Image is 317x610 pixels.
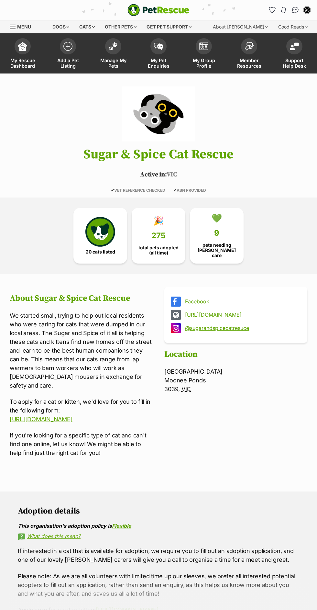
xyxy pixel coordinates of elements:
[173,188,177,193] icon: ✔
[132,208,185,264] a: 🎉 275 total pets adopted (all time)
[144,58,173,69] span: My Pet Enquiries
[267,5,277,15] a: Favourites
[280,58,309,69] span: Support Help Desk
[140,171,166,179] span: Active in:
[164,386,180,392] span: 3039,
[199,42,208,50] img: group-profile-icon-3fa3cf56718a62981997c0bc7e787c4b2cf8bcc04b72c1350f741eb67cf2f40e.svg
[10,397,153,424] p: To apply for a cat or kitten, we'd love for you to fill in the following form:
[18,523,299,529] div: This organisation's adoption policy is
[302,5,312,15] button: My account
[279,5,289,15] button: Notifications
[112,523,131,529] a: Flexible
[181,386,191,392] abbr: Victoria
[100,20,141,33] div: Other pets
[63,42,72,51] img: add-pet-listing-icon-0afa8454b4691262ce3f59096e99ab1cd57d4a30225e0717b998d2c9b9846f56.svg
[18,506,299,516] h2: Adoption details
[245,42,254,51] img: member-resources-icon-8e73f808a243e03378d46382f2149f9095a855e16c252ad45f914b54edf8863c.svg
[127,4,190,16] img: logo-e224e6f780fb5917bec1dbf3a21bbac754714ae5b6737aabdf751b685950b380.svg
[111,188,114,193] icon: ✔
[164,377,206,384] span: Moonee Ponds
[274,20,312,33] div: Good Reads
[214,229,219,238] span: 9
[164,368,223,375] span: [GEOGRAPHIC_DATA]
[86,249,115,254] span: 20 cats listed
[164,350,307,359] h2: Location
[290,5,301,15] a: Conversations
[153,216,164,226] div: 🎉
[17,24,31,29] span: Menu
[127,4,190,16] a: PetRescue
[151,231,166,240] span: 275
[226,35,272,73] a: Member Resources
[292,7,299,13] img: chat-41dd97257d64d25036548639549fe6c8038ab92f7586957e7f3b1b290dea8141.svg
[75,20,99,33] div: Cats
[85,217,115,247] img: cat-icon-068c71abf8fe30c970a85cd354bc8e23425d12f6e8612795f06af48be43a487a.svg
[91,35,136,73] a: Manage My Pets
[235,58,264,69] span: Member Resources
[154,43,163,50] img: pet-enquiries-icon-7e3ad2cf08bfb03b45e93fb7055b45f3efa6380592205ae92323e6603595dc1f.svg
[18,547,299,564] p: If interested in a cat that is available for adoption, we require you to fill out an adoption app...
[142,20,196,33] div: Get pet support
[281,7,286,13] img: notifications-46538b983faf8c2785f20acdc204bb7945ddae34d4c08c2a6579f10ce5e182be.svg
[10,311,153,390] p: We started small, trying to help out local residents who were caring for cats that were dumped in...
[99,58,128,69] span: Manage My Pets
[45,35,91,73] a: Add a Pet Listing
[18,572,299,598] p: Please note: As we are all volunteers with limited time up our sleeves, we prefer all interested ...
[272,35,317,73] a: Support Help Desk
[189,58,218,69] span: My Group Profile
[195,243,238,258] span: pets needing [PERSON_NAME] care
[8,58,37,69] span: My Rescue Dashboard
[10,294,153,303] h2: About Sugar & Spice Cat Rescue
[137,245,180,255] span: total pets adopted (all time)
[290,42,299,50] img: help-desk-icon-fdf02630f3aa405de69fd3d07c3f3aa587a6932b1a1747fa1d2bba05be0121f9.svg
[111,188,165,193] span: VET REFERENCE CHECKED
[109,42,118,51] img: manage-my-pets-icon-02211641906a0b7f246fdf0571729dbe1e7629f14944591b6c1af311fb30b64b.svg
[267,5,312,15] ul: Account quick links
[136,35,181,73] a: My Pet Enquiries
[173,188,206,193] span: ABN PROVIDED
[185,325,298,331] a: @sugarandspicecatresuce
[53,58,82,69] span: Add a Pet Listing
[18,42,27,51] img: dashboard-icon-eb2f2d2d3e046f16d808141f083e7271f6b2e854fb5c12c21221c1fb7104beca.svg
[48,20,74,33] div: Dogs
[185,299,298,304] a: Facebook
[10,20,36,32] a: Menu
[190,208,244,264] a: 💚 9 pets needing [PERSON_NAME] care
[181,35,226,73] a: My Group Profile
[122,86,195,141] img: Sugar & Spice Cat Rescue
[18,533,299,539] a: What does this mean?
[185,312,298,318] a: [URL][DOMAIN_NAME]
[304,7,310,13] img: Sugar and Spice Cat Rescue profile pic
[212,213,222,223] div: 💚
[10,416,72,423] a: [URL][DOMAIN_NAME]
[10,431,153,457] p: If you're looking for a specific type of cat and can't find one online, let us know! We might be ...
[208,20,272,33] div: About [PERSON_NAME]
[73,208,127,264] a: 20 cats listed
